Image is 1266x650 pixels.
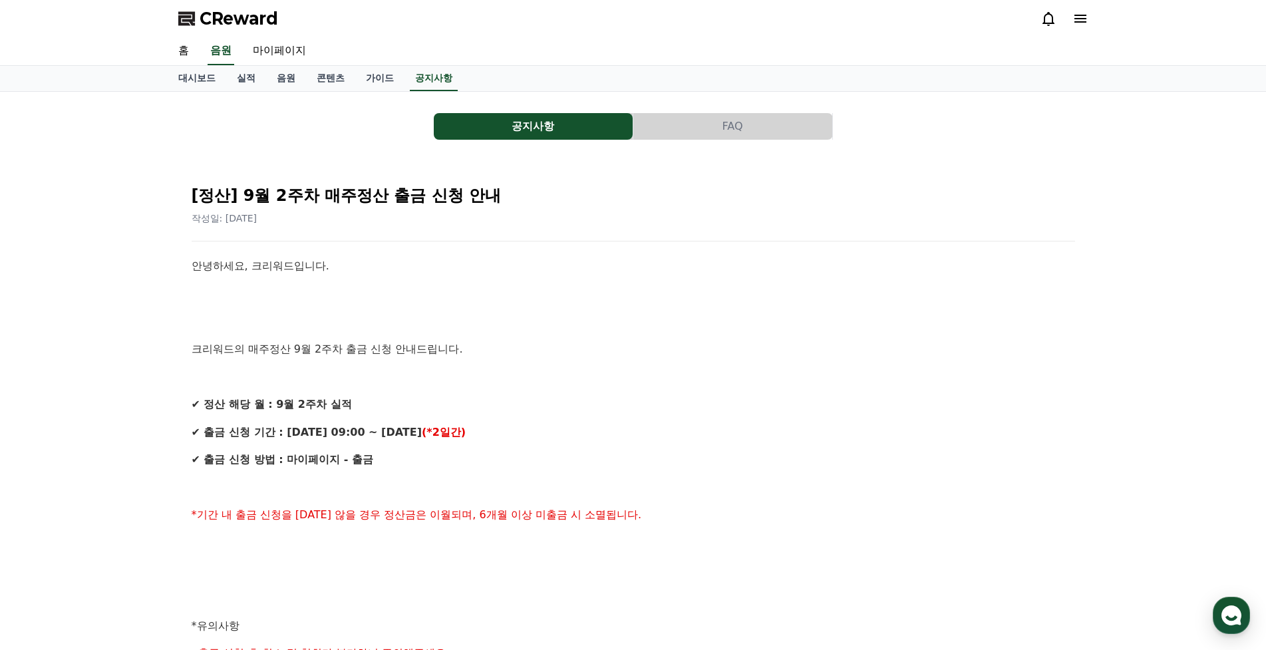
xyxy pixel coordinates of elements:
[226,66,266,91] a: 실적
[168,37,200,65] a: 홈
[355,66,404,91] a: 가이드
[633,113,833,140] a: FAQ
[242,37,317,65] a: 마이페이지
[208,37,234,65] a: 음원
[633,113,832,140] button: FAQ
[192,398,352,410] strong: ✔ 정산 해당 월 : 9월 2주차 실적
[168,66,226,91] a: 대시보드
[178,8,278,29] a: CReward
[192,257,1075,275] p: 안녕하세요, 크리워드입니다.
[410,66,458,91] a: 공지사항
[266,66,306,91] a: 음원
[434,113,633,140] button: 공지사항
[172,422,255,455] a: 설정
[4,422,88,455] a: 홈
[192,213,257,224] span: 작성일: [DATE]
[306,66,355,91] a: 콘텐츠
[200,8,278,29] span: CReward
[422,426,466,438] strong: (*2일간)
[192,341,1075,358] p: 크리워드의 매주정산 9월 2주차 출금 신청 안내드립니다.
[192,426,422,438] strong: ✔ 출금 신청 기간 : [DATE] 09:00 ~ [DATE]
[206,442,222,452] span: 설정
[192,508,642,521] span: *기간 내 출금 신청을 [DATE] 않을 경우 정산금은 이월되며, 6개월 이상 미출금 시 소멸됩니다.
[192,619,239,632] span: *유의사항
[42,442,50,452] span: 홈
[192,453,373,466] strong: ✔ 출금 신청 방법 : 마이페이지 - 출금
[88,422,172,455] a: 대화
[122,442,138,453] span: 대화
[192,185,1075,206] h2: [정산] 9월 2주차 매주정산 출금 신청 안내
